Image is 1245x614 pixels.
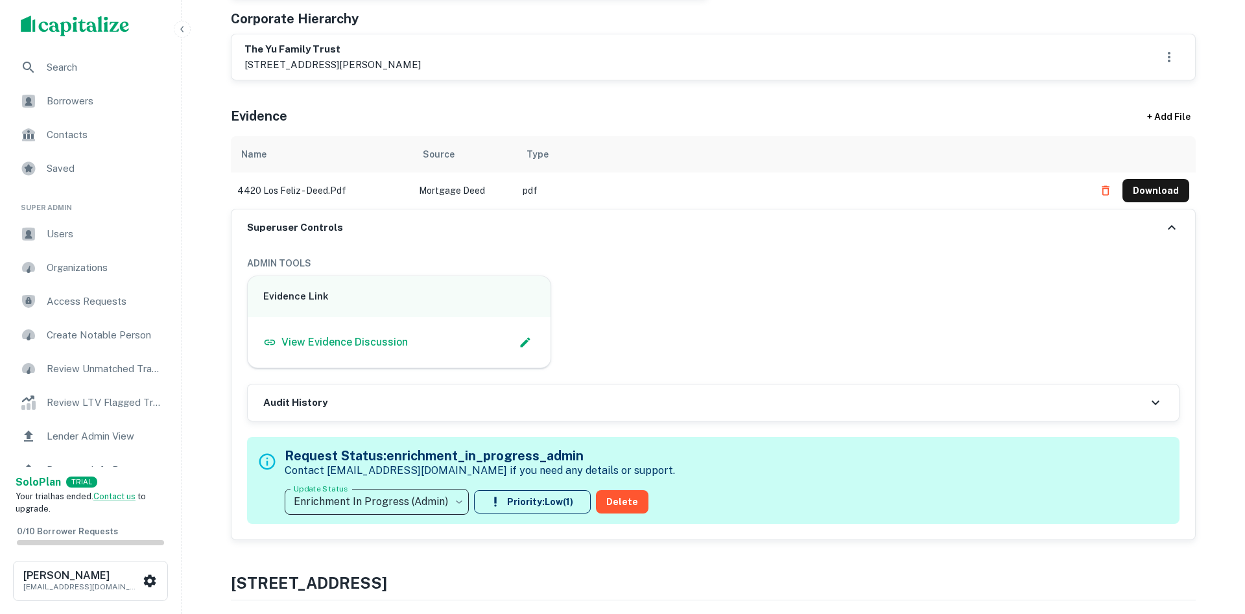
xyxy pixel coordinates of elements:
th: Source [412,136,516,172]
th: Type [516,136,1087,172]
button: Edit Slack Link [516,333,535,352]
a: Contacts [10,119,171,150]
a: Contact us [93,491,136,501]
th: Name [231,136,412,172]
a: Search [10,52,171,83]
h6: Evidence Link [263,289,535,304]
span: Review LTV Flagged Transactions [47,395,163,410]
div: Enrichment In Progress (Admin) [285,484,469,520]
span: Create Notable Person [47,327,163,343]
div: TRIAL [66,477,97,488]
div: Type [527,147,549,162]
button: Priority:Low(1) [474,490,591,514]
a: Saved [10,153,171,184]
a: View Evidence Discussion [263,335,408,350]
li: Super Admin [10,187,171,218]
button: Download [1122,179,1189,202]
a: Review Unmatched Transactions [10,353,171,384]
h6: Audit History [263,396,327,410]
span: Borrower Info Requests [47,462,163,478]
span: Review Unmatched Transactions [47,361,163,377]
span: Access Requests [47,294,163,309]
button: Delete file [1094,180,1117,201]
a: Create Notable Person [10,320,171,351]
strong: Solo Plan [16,476,61,488]
a: Access Requests [10,286,171,317]
div: Source [423,147,455,162]
h5: Evidence [231,106,287,126]
h5: Request Status: enrichment_in_progress_admin [285,446,675,466]
h6: the yu family trust [244,42,421,57]
span: Your trial has ended. to upgrade. [16,491,146,514]
a: Borrowers [10,86,171,117]
h6: [PERSON_NAME] [23,571,140,581]
button: Delete [596,490,648,514]
button: [PERSON_NAME][EMAIL_ADDRESS][DOMAIN_NAME] [13,561,168,601]
a: Borrower Info Requests [10,455,171,486]
span: Lender Admin View [47,429,163,444]
td: pdf [516,172,1087,209]
h6: ADMIN TOOLS [247,256,1180,270]
p: [STREET_ADDRESS][PERSON_NAME] [244,57,421,73]
span: Organizations [47,260,163,276]
p: View Evidence Discussion [281,335,408,350]
a: Review LTV Flagged Transactions [10,387,171,418]
p: [EMAIL_ADDRESS][DOMAIN_NAME] [23,581,140,593]
span: Borrowers [47,93,163,109]
p: Contact [EMAIL_ADDRESS][DOMAIN_NAME] if you need any details or support. [285,463,675,478]
img: capitalize-logo.png [21,16,130,36]
span: Users [47,226,163,242]
a: Organizations [10,252,171,283]
a: Users [10,218,171,250]
td: Mortgage Deed [412,172,516,209]
td: 4420 los feliz - deed.pdf [231,172,412,209]
h6: Superuser Controls [247,220,343,235]
h4: [STREET_ADDRESS] [231,571,1196,595]
span: Saved [47,161,163,176]
a: SoloPlan [16,475,61,490]
div: scrollable content [231,136,1196,209]
iframe: Chat Widget [1180,510,1245,573]
a: Lender Admin View [10,421,171,452]
span: 0 / 10 Borrower Requests [17,526,118,536]
label: Update Status [294,483,348,494]
span: Contacts [47,127,163,143]
span: Search [47,60,163,75]
h5: Corporate Hierarchy [231,9,359,29]
div: Name [241,147,267,162]
div: + Add File [1123,105,1214,128]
